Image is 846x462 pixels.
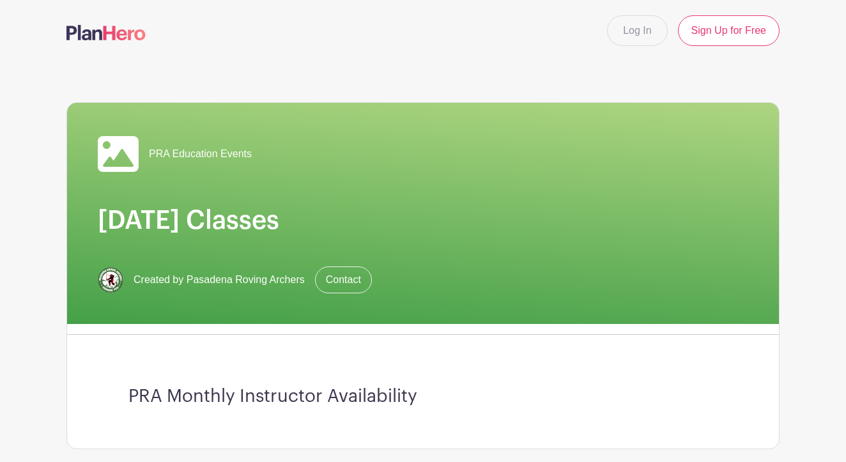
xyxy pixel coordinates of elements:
[134,272,305,288] span: Created by Pasadena Roving Archers
[98,267,123,293] img: 66f2d46b4c10d30b091a0621_Mask%20group.png
[98,205,748,236] h1: [DATE] Classes
[128,386,718,408] h3: PRA Monthly Instructor Availability
[315,266,372,293] a: Contact
[66,25,146,40] img: logo-507f7623f17ff9eddc593b1ce0a138ce2505c220e1c5a4e2b4648c50719b7d32.svg
[607,15,667,46] a: Log In
[678,15,780,46] a: Sign Up for Free
[149,146,252,162] span: PRA Education Events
